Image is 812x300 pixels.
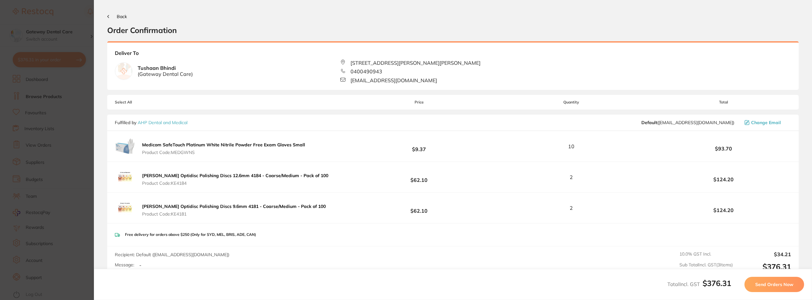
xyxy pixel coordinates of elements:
img: MjVpZXlodQ [115,167,135,187]
span: 10.0 % GST Incl. [679,251,733,257]
span: Product Code: KE4184 [142,181,328,186]
span: 10 [568,143,574,149]
span: Change Email [751,120,781,125]
b: $9.37 [351,141,487,152]
span: Total [656,100,791,104]
span: ( Gateway Dental Care ) [138,71,193,77]
button: Back [107,14,127,19]
b: Deliver To [115,50,791,60]
output: $34.21 [738,251,791,257]
b: $62.10 [351,171,487,183]
p: Fulfilled by [115,120,187,125]
span: Total Incl. GST [667,281,731,287]
span: Quantity [487,100,656,104]
span: Sub Total Incl. GST ( 3 Items) [679,262,733,271]
b: $124.20 [656,207,791,213]
a: AHP Dental and Medical [138,120,187,125]
img: OGhwYWRuYQ [115,198,135,218]
img: empty.jpg [115,63,132,80]
label: Message: [115,262,134,268]
span: 2 [570,174,573,180]
button: Change Email [743,120,791,125]
span: Price [351,100,487,104]
b: [PERSON_NAME] Optidisc Polishing Discs 12.6mm 4184 - Coarse/Medium - Pack of 100 [142,173,328,178]
span: Back [117,14,127,19]
b: [PERSON_NAME] Optidisc Polishing Discs 9.6mm 4181 - Coarse/Medium - Pack of 100 [142,203,326,209]
b: $124.20 [656,177,791,182]
b: $93.70 [656,146,791,151]
p: Free delivery for orders above $250 (Only for SYD, MEL, BRIS, ADE, CAN) [125,232,256,237]
button: Send Orders Now [744,277,804,292]
button: Medicom SafeTouch Platinum White Nitrile Powder Free Exam Gloves Small Product Code:MEDGWNS [140,142,307,155]
span: 2 [570,205,573,211]
span: Product Code: MEDGWNS [142,150,305,155]
b: Tushaan Bhindi [138,65,193,77]
span: [EMAIL_ADDRESS][DOMAIN_NAME] [350,77,437,83]
span: Select All [115,100,178,104]
button: [PERSON_NAME] Optidisc Polishing Discs 9.6mm 4181 - Coarse/Medium - Pack of 100 Product Code:KE4181 [140,203,328,217]
span: Recipient: Default ( [EMAIL_ADDRESS][DOMAIN_NAME] ) [115,252,229,257]
img: anA1cHpmdw [115,136,135,157]
b: $62.10 [351,202,487,214]
button: [PERSON_NAME] Optidisc Polishing Discs 12.6mm 4184 - Coarse/Medium - Pack of 100 Product Code:KE4184 [140,173,330,186]
span: [STREET_ADDRESS][PERSON_NAME][PERSON_NAME] [350,60,481,66]
h2: Order Confirmation [107,25,799,35]
b: Medicom SafeTouch Platinum White Nitrile Powder Free Exam Gloves Small [142,142,305,148]
span: Send Orders Now [755,282,793,287]
p: - [139,262,141,268]
span: orders@ahpdentalmedical.com.au [641,120,734,125]
span: Product Code: KE4181 [142,211,326,217]
b: Default [641,120,657,125]
output: $376.31 [738,262,791,271]
span: 0400490943 [350,69,382,74]
b: $376.31 [703,278,731,288]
